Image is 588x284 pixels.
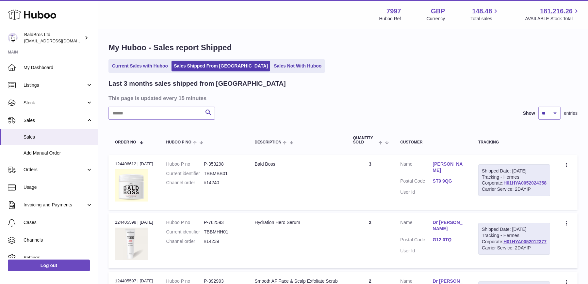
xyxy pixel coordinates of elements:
div: Customer [400,140,465,144]
span: Channels [24,237,93,243]
span: AVAILABLE Stock Total [525,16,580,22]
span: Description [254,140,281,144]
a: 181,216.26 AVAILABLE Stock Total [525,7,580,22]
div: Currency [427,16,445,22]
dt: User Id [400,248,433,254]
span: 181,216.26 [540,7,573,16]
span: Invoicing and Payments [24,202,86,208]
dt: Postal Code [400,178,433,186]
div: BaldBros Ltd [24,32,83,44]
a: Log out [8,260,90,271]
span: Stock [24,100,86,106]
img: 79971687853618.png [115,169,148,202]
div: Hydration Hero Serum [254,219,340,226]
div: Huboo Ref [379,16,401,22]
span: Add Manual Order [24,150,93,156]
a: ST9 9QG [433,178,465,184]
div: Carrier Service: 2DAYIP [482,245,547,251]
a: Sales Not With Huboo [271,61,324,71]
dd: P-762593 [204,219,241,226]
h1: My Huboo - Sales report Shipped [108,42,578,53]
img: 1682580349.png [115,228,148,260]
dd: TBBMBB01 [204,171,241,177]
a: [PERSON_NAME] [433,161,465,173]
strong: GBP [431,7,445,16]
span: Total sales [470,16,499,22]
span: Quantity Sold [353,136,377,144]
span: entries [564,110,578,116]
dt: Huboo P no [166,161,204,167]
a: 148.48 Total sales [470,7,499,22]
a: G12 0TQ [433,237,465,243]
dt: Name [400,219,433,233]
div: Shipped Date: [DATE] [482,226,547,232]
dt: Channel order [166,180,204,186]
h3: This page is updated every 15 minutes [108,95,576,102]
span: [EMAIL_ADDRESS][DOMAIN_NAME] [24,38,96,43]
span: Sales [24,117,86,124]
dt: Postal Code [400,237,433,245]
dd: #14240 [204,180,241,186]
div: 124405598 | [DATE] [115,219,153,225]
label: Show [523,110,535,116]
dd: P-353298 [204,161,241,167]
div: Bald Boss [254,161,340,167]
span: Settings [24,255,93,261]
span: My Dashboard [24,65,93,71]
dt: Current identifier [166,229,204,235]
dd: TBBMHH01 [204,229,241,235]
a: Sales Shipped From [GEOGRAPHIC_DATA] [171,61,270,71]
a: Current Sales with Huboo [110,61,170,71]
a: H01HYA0052024358 [503,180,547,186]
h2: Last 3 months sales shipped from [GEOGRAPHIC_DATA] [108,79,286,88]
div: Tracking - Hermes Corporate: [478,223,550,255]
span: Huboo P no [166,140,191,144]
dt: Huboo P no [166,219,204,226]
dt: Name [400,161,433,175]
span: Orders [24,167,86,173]
td: 3 [347,155,394,210]
div: 124405597 | [DATE] [115,278,153,284]
span: Cases [24,219,93,226]
div: Tracking [478,140,550,144]
a: H01HYA0052012377 [503,239,547,244]
span: Listings [24,82,86,88]
dt: User Id [400,189,433,195]
strong: 7997 [386,7,401,16]
div: 124406612 | [DATE] [115,161,153,167]
dd: #14239 [204,238,241,245]
span: Usage [24,184,93,190]
div: Shipped Date: [DATE] [482,168,547,174]
img: baldbrothersblog@gmail.com [8,33,18,43]
a: Dr [PERSON_NAME] [433,219,465,232]
td: 2 [347,213,394,268]
span: Sales [24,134,93,140]
div: Tracking - Hermes Corporate: [478,164,550,196]
dt: Current identifier [166,171,204,177]
span: Order No [115,140,136,144]
span: 148.48 [472,7,492,16]
div: Carrier Service: 2DAYIP [482,186,547,192]
dt: Channel order [166,238,204,245]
